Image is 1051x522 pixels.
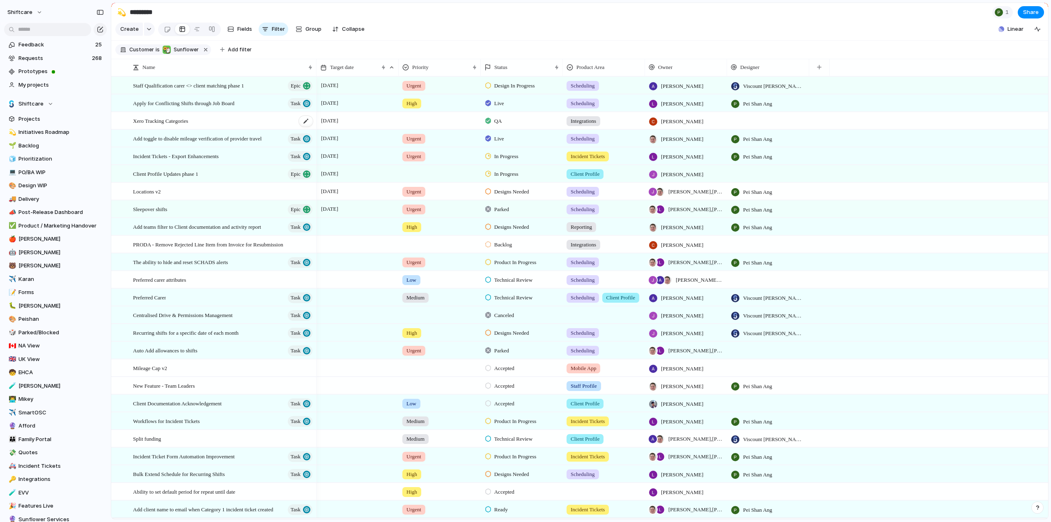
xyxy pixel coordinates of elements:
button: 🎉 [7,502,16,510]
span: Task [291,469,301,480]
a: 🇨🇦NA View [4,340,107,352]
a: 🔑Integrations [4,473,107,485]
a: 💫Initiatives Roadmap [4,126,107,138]
span: Pei Shan Ang [743,206,772,214]
span: [DATE] [319,98,340,108]
span: In Progress [494,152,519,161]
button: 💫 [7,128,16,136]
button: 🧒 [7,368,16,377]
span: Product / Marketing Handover [18,222,104,230]
a: 🧊Prioritization [4,153,107,165]
button: Add filter [215,44,257,55]
button: 💸 [7,448,16,457]
button: 💫 [115,6,128,19]
span: Filter [272,25,285,33]
button: Epic [288,80,312,91]
div: 🎉 [9,501,14,511]
span: Apply for Conflicting Shifts through Job Board [133,98,234,108]
button: Task [288,328,312,338]
span: [DATE] [319,116,340,126]
span: Delivery [18,195,104,203]
span: [PERSON_NAME] [661,153,703,161]
div: 🚚 [9,194,14,204]
span: Preferred carer attributes [133,275,186,284]
span: [PERSON_NAME] [18,302,104,310]
a: ✈️Karan [4,273,107,285]
span: Target date [330,63,354,71]
div: 💸Quotes [4,446,107,459]
span: Scheduling [571,188,595,196]
span: Parked [494,205,509,214]
span: Forms [18,288,104,297]
a: 👨‍💻Mikey [4,393,107,405]
span: EVV [18,489,104,497]
span: Urgent [406,188,421,196]
a: 🚚Delivery [4,193,107,205]
button: Task [288,398,312,409]
button: Group [291,23,326,36]
div: 🎨Design WIP [4,179,107,192]
span: Owner [658,63,672,71]
span: SmartOSC [18,409,104,417]
a: 🧒EHCA [4,366,107,379]
button: 🔮 [7,422,16,430]
div: 🔮 [9,421,14,431]
span: Sunflower [174,46,199,53]
span: [PERSON_NAME] , [PERSON_NAME] [668,188,723,196]
a: Projects [4,113,107,125]
span: EHCA [18,368,104,377]
div: 🧪 [9,381,14,391]
span: Locations v2 [133,186,161,196]
div: 🧪[PERSON_NAME] [4,380,107,392]
span: Mikey [18,395,104,403]
button: Task [288,133,312,144]
span: [PERSON_NAME] [661,135,703,143]
div: 💻 [9,168,14,177]
span: [PERSON_NAME] [661,100,703,108]
span: [PERSON_NAME] [18,382,104,390]
div: 🐻[PERSON_NAME] [4,260,107,272]
span: Pei Shan Ang [743,259,772,267]
button: 🧪 [7,382,16,390]
a: ✅Product / Marketing Handover [4,220,107,232]
span: [DATE] [319,169,340,179]
a: 🇬🇧UK View [4,353,107,366]
span: [PERSON_NAME] [18,235,104,243]
div: 📝 [9,288,14,297]
span: [PERSON_NAME] , [PERSON_NAME] [668,258,723,267]
button: 💻 [7,168,16,177]
button: Task [288,451,312,462]
button: 🧊 [7,155,16,163]
span: [PERSON_NAME] [661,117,703,126]
button: Task [288,292,312,303]
span: Live [494,135,504,143]
button: ✈️ [7,275,16,283]
div: 🔮Afford [4,420,107,432]
button: 🌱 [7,142,16,150]
span: is [156,46,160,53]
span: 25 [95,41,103,49]
div: 🚑Incident Tickets [4,460,107,472]
span: Integrations [18,475,104,483]
a: 🐛[PERSON_NAME] [4,300,107,312]
span: Live [494,99,504,108]
span: Karan [18,275,104,283]
div: ✈️SmartOSC [4,407,107,419]
span: Features Live [18,502,104,510]
span: Prioritization [18,155,104,163]
span: Product Area [576,63,604,71]
span: High [406,223,417,231]
div: 🎲Parked/Blocked [4,327,107,339]
div: 🐛 [9,301,14,310]
span: Incident Tickets [571,152,605,161]
button: Task [288,98,312,109]
span: Post-Release Dashboard [18,208,104,216]
div: 🚑 [9,461,14,471]
span: Task [291,98,301,109]
span: Linear [1007,25,1023,33]
button: 👪 [7,435,16,444]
